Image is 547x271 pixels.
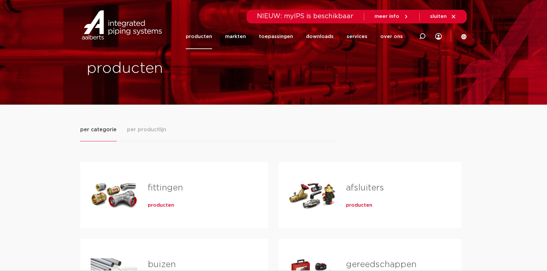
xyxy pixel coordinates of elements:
[127,126,166,134] span: per productlijn
[225,24,246,49] a: markten
[80,126,117,134] span: per categorie
[346,202,372,209] a: producten
[346,184,384,192] a: afsluiters
[430,14,456,19] a: sluiten
[375,14,409,19] a: meer info
[186,24,212,49] a: producten
[375,14,399,19] span: meer info
[259,24,293,49] a: toepassingen
[380,24,403,49] a: over ons
[186,24,403,49] nav: Menu
[87,58,270,79] h1: producten
[347,24,367,49] a: services
[148,184,183,192] a: fittingen
[306,24,334,49] a: downloads
[148,260,176,269] a: buizen
[430,14,447,19] span: sluiten
[346,260,416,269] a: gereedschappen
[148,202,174,209] a: producten
[257,13,353,19] span: NIEUW: myIPS is beschikbaar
